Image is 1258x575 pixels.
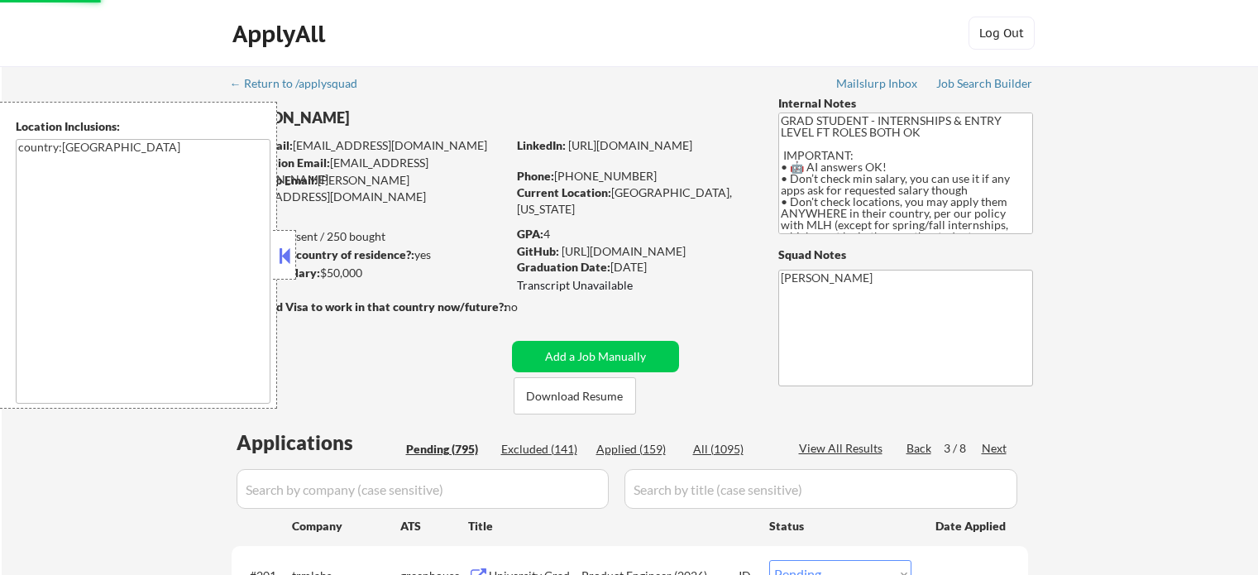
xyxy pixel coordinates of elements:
div: yes [231,247,501,263]
div: Mailslurp Inbox [836,78,919,89]
div: [GEOGRAPHIC_DATA], [US_STATE] [517,184,751,217]
div: Title [468,518,753,534]
strong: GPA: [517,227,543,241]
div: 3 / 8 [944,440,982,457]
strong: GitHub: [517,244,559,258]
div: Internal Notes [778,95,1033,112]
input: Search by title (case sensitive) [624,469,1017,509]
button: Log Out [969,17,1035,50]
div: Status [769,510,911,540]
a: Job Search Builder [936,77,1033,93]
div: Applied (159) [596,441,679,458]
div: [PHONE_NUMBER] [517,168,751,184]
a: [URL][DOMAIN_NAME] [568,138,692,152]
strong: Phone: [517,169,554,183]
button: Add a Job Manually [512,341,679,372]
div: [PERSON_NAME][EMAIL_ADDRESS][DOMAIN_NAME] [232,172,506,204]
div: ATS [400,518,468,534]
a: ← Return to /applysquad [230,77,373,93]
strong: Will need Visa to work in that country now/future?: [232,299,507,314]
div: 150 sent / 250 bought [231,228,506,245]
div: Company [292,518,400,534]
div: Back [906,440,933,457]
div: Excluded (141) [501,441,584,458]
strong: Current Location: [517,185,611,199]
div: Squad Notes [778,247,1033,263]
div: ApplyAll [232,20,330,48]
div: Location Inclusions: [16,118,270,135]
div: no [505,299,552,315]
a: Mailslurp Inbox [836,77,919,93]
button: Download Resume [514,377,636,414]
strong: LinkedIn: [517,138,566,152]
div: Date Applied [935,518,1008,534]
div: [EMAIL_ADDRESS][DOMAIN_NAME] [232,137,506,154]
div: [EMAIL_ADDRESS][DOMAIN_NAME] [232,155,506,187]
div: $50,000 [231,265,506,281]
div: [DATE] [517,259,751,276]
div: Applications [237,433,400,453]
div: 4 [517,226,753,242]
div: [PERSON_NAME] [232,108,572,128]
div: Next [982,440,1008,457]
div: ← Return to /applysquad [230,78,373,89]
input: Search by company (case sensitive) [237,469,609,509]
strong: Can work in country of residence?: [231,247,414,261]
div: View All Results [799,440,887,457]
div: Pending (795) [406,441,489,458]
strong: Graduation Date: [517,260,610,274]
div: All (1095) [693,441,776,458]
a: [URL][DOMAIN_NAME] [562,244,686,258]
div: Job Search Builder [936,78,1033,89]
